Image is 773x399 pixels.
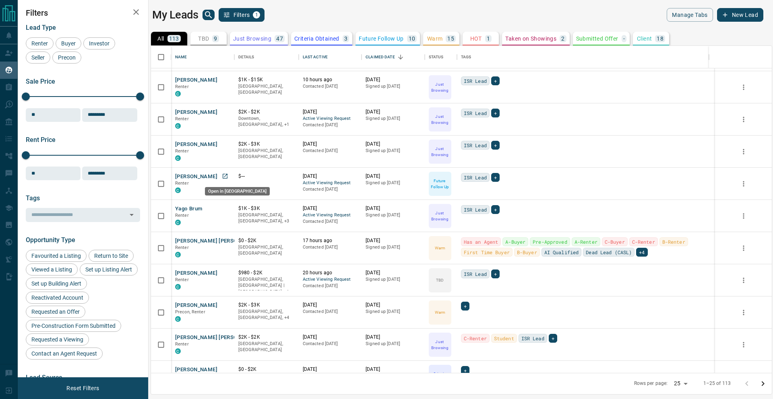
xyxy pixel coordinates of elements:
[427,36,443,41] p: Warm
[29,294,86,301] span: Reactivated Account
[29,54,48,61] span: Seller
[205,187,270,195] div: Open in [GEOGRAPHIC_DATA]
[464,248,510,256] span: First Time Buyer
[26,348,103,360] div: Contact an Agent Request
[575,238,597,246] span: A-Renter
[494,109,497,117] span: +
[464,238,498,246] span: Has an Agent
[366,237,421,244] p: [DATE]
[464,302,467,310] span: +
[29,40,51,47] span: Renter
[238,109,295,115] p: $2K - $2K
[637,36,652,41] p: Client
[464,334,487,342] span: C-Renter
[366,76,421,83] p: [DATE]
[303,46,328,68] div: Last Active
[26,263,78,276] div: Viewed a Listing
[91,253,131,259] span: Return to Site
[430,113,451,125] p: Just Browsing
[299,46,362,68] div: Last Active
[238,334,295,341] p: $2K - $2K
[238,141,295,148] p: $2K - $3K
[494,141,497,149] span: +
[26,292,89,304] div: Reactivated Account
[61,381,104,395] button: Reset Filters
[494,173,497,181] span: +
[464,270,487,278] span: ISR Lead
[238,115,295,128] p: Toronto
[29,336,86,343] span: Requested a Viewing
[238,76,295,83] p: $1K - $15K
[738,371,750,383] button: more
[491,269,500,278] div: +
[494,206,497,214] span: +
[494,270,497,278] span: +
[738,306,750,319] button: more
[238,269,295,276] p: $980 - $2K
[152,8,198,21] h1: My Leads
[303,276,358,283] span: Active Viewing Request
[366,212,421,218] p: Signed up [DATE]
[175,348,181,354] div: condos.ca
[29,309,83,315] span: Requested an Offer
[366,148,421,154] p: Signed up [DATE]
[26,306,85,318] div: Requested an Offer
[175,220,181,225] div: condos.ca
[409,36,415,41] p: 10
[303,212,358,219] span: Active Viewing Request
[29,253,84,259] span: Favourited a Listing
[461,302,469,311] div: +
[738,339,750,351] button: more
[303,109,358,115] p: [DATE]
[667,8,713,22] button: Manage Tabs
[175,205,202,213] button: Yago Brum
[395,51,406,63] button: Sort
[366,46,395,68] div: Claimed Date
[671,378,690,389] div: 25
[639,248,645,256] span: +4
[56,37,81,49] div: Buyer
[80,263,138,276] div: Set up Listing Alert
[491,205,500,214] div: +
[238,46,254,68] div: Details
[521,334,544,342] span: ISR Lead
[175,46,187,68] div: Name
[83,266,135,273] span: Set up Listing Alert
[461,366,469,375] div: +
[366,341,421,347] p: Signed up [DATE]
[435,309,445,315] p: Warm
[171,46,234,68] div: Name
[175,245,189,250] span: Renter
[303,269,358,276] p: 20 hours ago
[738,146,750,158] button: more
[366,115,421,122] p: Signed up [DATE]
[533,238,567,246] span: Pre-Approved
[26,51,50,64] div: Seller
[623,36,625,41] p: -
[738,274,750,286] button: more
[429,46,444,68] div: Status
[366,276,421,283] p: Signed up [DATE]
[169,36,179,41] p: 113
[464,173,487,181] span: ISR Lead
[175,181,189,186] span: Renter
[366,244,421,251] p: Signed up [DATE]
[464,77,487,85] span: ISR Lead
[362,46,425,68] div: Claimed Date
[234,46,299,68] div: Details
[366,205,421,212] p: [DATE]
[203,10,215,20] button: search button
[491,173,500,182] div: +
[738,81,750,93] button: more
[175,109,217,116] button: [PERSON_NAME]
[26,24,56,31] span: Lead Type
[303,76,358,83] p: 10 hours ago
[175,116,189,121] span: Renter
[26,194,40,202] span: Tags
[175,141,217,148] button: [PERSON_NAME]
[86,40,112,47] span: Investor
[175,76,217,84] button: [PERSON_NAME]
[494,334,514,342] span: Student
[303,205,358,212] p: [DATE]
[26,78,55,85] span: Sale Price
